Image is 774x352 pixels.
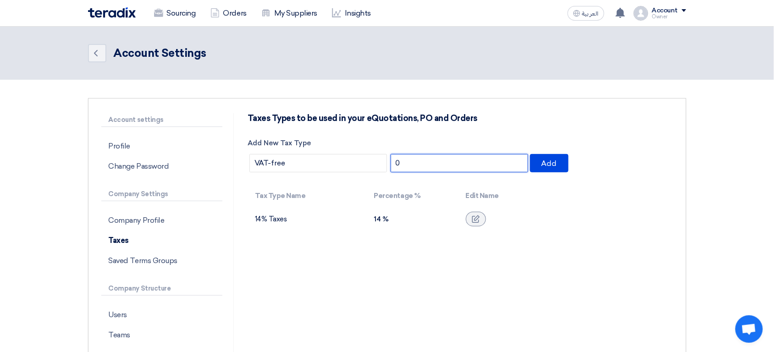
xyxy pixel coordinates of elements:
div: Account Settings [114,45,206,61]
div: Owner [652,14,686,19]
p: Company Profile [101,210,222,231]
p: Profile [101,136,222,156]
th: Tax Type Name [248,185,367,207]
input: Type Name... [249,154,387,172]
img: profile_test.png [634,6,648,21]
button: العربية [568,6,604,21]
th: Edit Name [459,185,673,207]
p: Taxes [101,231,222,251]
div: 14 % [374,215,451,223]
p: Saved Terms Groups [101,251,222,271]
a: Sourcing [147,3,203,23]
input: Type Percentage... [391,154,528,172]
span: العربية [582,11,599,17]
label: Add New Tax Type [248,138,673,148]
a: My Suppliers [254,3,325,23]
p: Account settings [101,113,222,127]
p: Company Settings [101,187,222,201]
div: Open chat [735,315,763,343]
h4: Taxes Types to be used in your eQuotations, PO and Orders [248,113,478,123]
button: Add [530,154,569,172]
a: Orders [203,3,254,23]
div: Account [652,7,678,15]
p: Users [101,305,222,325]
a: Insights [325,3,378,23]
td: 14% Taxes [248,206,367,232]
img: Teradix logo [88,7,136,18]
p: Change Password [101,156,222,176]
p: Teams [101,325,222,345]
p: Company Structure [101,282,222,296]
th: Percentage % [367,185,459,207]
